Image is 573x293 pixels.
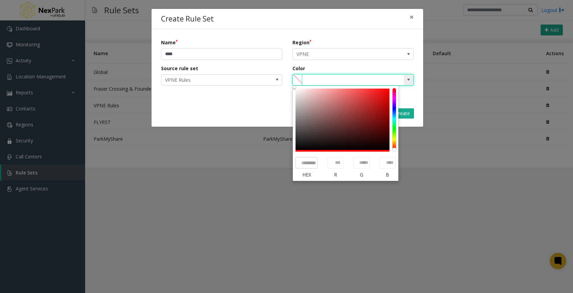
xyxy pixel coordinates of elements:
[292,65,305,72] label: Color
[379,171,396,178] div: b
[393,148,396,151] a: Set hue
[296,171,318,178] div: hex
[293,86,296,89] div: Choose color
[161,65,198,72] label: Source rule set
[405,9,418,26] button: Close
[161,39,178,46] label: Name
[161,75,258,86] span: VPNE Rules
[353,171,370,178] div: g
[292,39,312,46] label: Region
[293,86,398,181] kendo-colorgradient: Colorgradient no color chosen
[410,12,414,22] span: ×
[293,49,389,60] span: VPNE
[327,171,344,178] div: r
[386,108,414,119] button: Create
[161,14,214,25] h4: Create Rule Set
